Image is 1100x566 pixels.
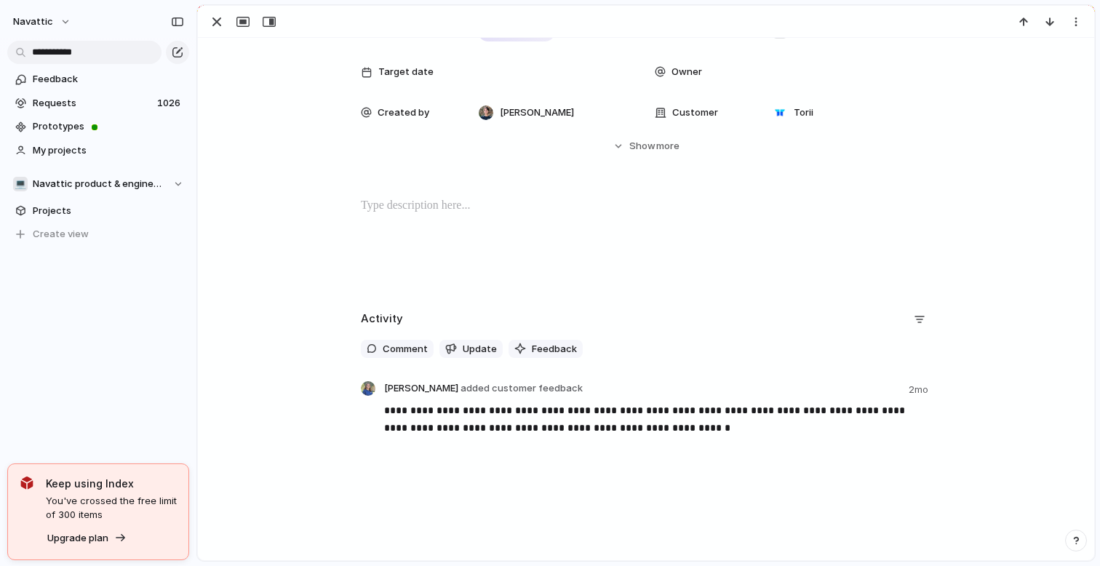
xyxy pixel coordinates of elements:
span: Feedback [532,342,577,356]
span: Projects [33,204,184,218]
span: 1026 [157,96,183,111]
span: Customer [672,105,718,120]
span: You've crossed the free limit of 300 items [46,494,177,522]
span: Feedback [33,72,184,87]
button: Comment [361,340,434,359]
span: navattic [13,15,53,29]
span: Comment [383,342,428,356]
a: Prototypes [7,116,189,137]
span: Target date [378,65,434,79]
span: Create view [33,227,89,242]
button: Showmore [361,133,931,159]
button: 💻Navattic product & engineering [7,173,189,195]
span: Requests [33,96,153,111]
button: navattic [7,10,79,33]
span: Show [629,139,655,154]
button: Update [439,340,503,359]
span: Navattic product & engineering [33,177,166,191]
span: 2mo [909,383,931,397]
div: 💻 [13,177,28,191]
span: My projects [33,143,184,158]
span: Update [463,342,497,356]
a: Feedback [7,68,189,90]
span: Created by [378,105,429,120]
span: Upgrade plan [47,531,108,546]
span: [PERSON_NAME] [500,105,574,120]
span: Prototypes [33,119,184,134]
button: Upgrade plan [43,528,131,549]
span: added customer feedback [461,382,583,394]
a: Projects [7,200,189,222]
a: Requests1026 [7,92,189,114]
span: Keep using Index [46,476,177,491]
button: Feedback [509,340,583,359]
a: My projects [7,140,189,162]
span: Owner [671,65,702,79]
button: Create view [7,223,189,245]
span: Torii [794,105,813,120]
span: more [656,139,679,154]
h2: Activity [361,311,403,327]
span: [PERSON_NAME] [384,381,583,396]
